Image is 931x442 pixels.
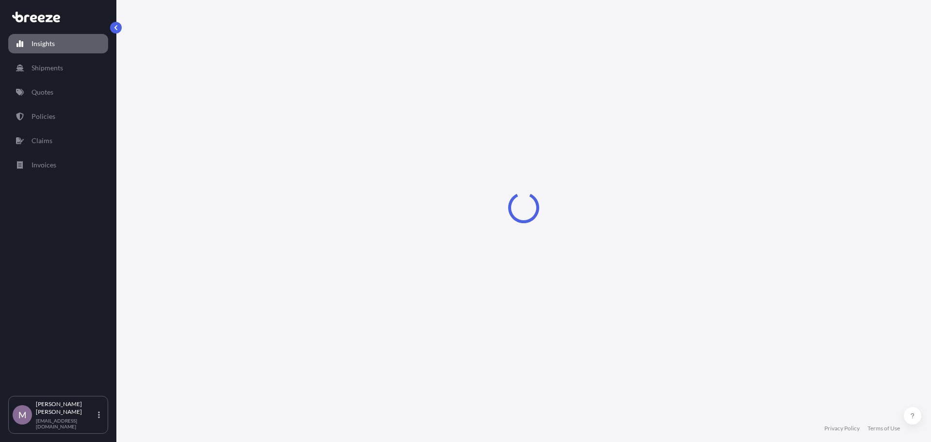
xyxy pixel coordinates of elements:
[8,155,108,175] a: Invoices
[8,131,108,150] a: Claims
[32,160,56,170] p: Invoices
[8,34,108,53] a: Insights
[18,410,27,420] span: M
[32,39,55,49] p: Insights
[824,425,860,432] a: Privacy Policy
[32,87,53,97] p: Quotes
[8,107,108,126] a: Policies
[36,418,96,429] p: [EMAIL_ADDRESS][DOMAIN_NAME]
[32,136,52,146] p: Claims
[32,63,63,73] p: Shipments
[867,425,900,432] a: Terms of Use
[8,82,108,102] a: Quotes
[36,400,96,416] p: [PERSON_NAME] [PERSON_NAME]
[8,58,108,78] a: Shipments
[32,112,55,121] p: Policies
